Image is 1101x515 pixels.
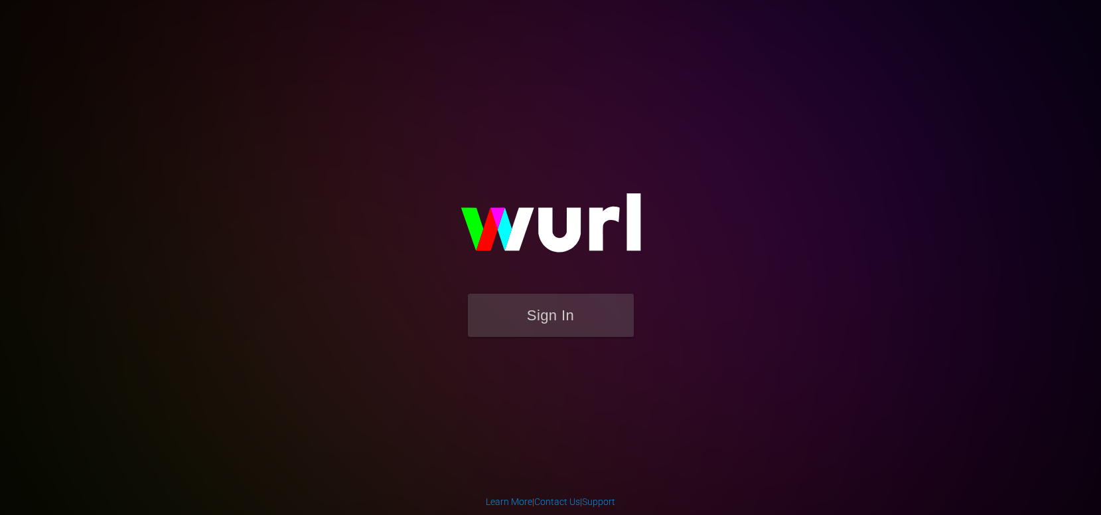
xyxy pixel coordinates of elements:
button: Sign In [468,294,634,337]
a: Support [582,496,615,507]
div: | | [486,495,615,508]
img: wurl-logo-on-black-223613ac3d8ba8fe6dc639794a292ebdb59501304c7dfd60c99c58986ef67473.svg [418,165,684,294]
a: Learn More [486,496,532,507]
a: Contact Us [534,496,580,507]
